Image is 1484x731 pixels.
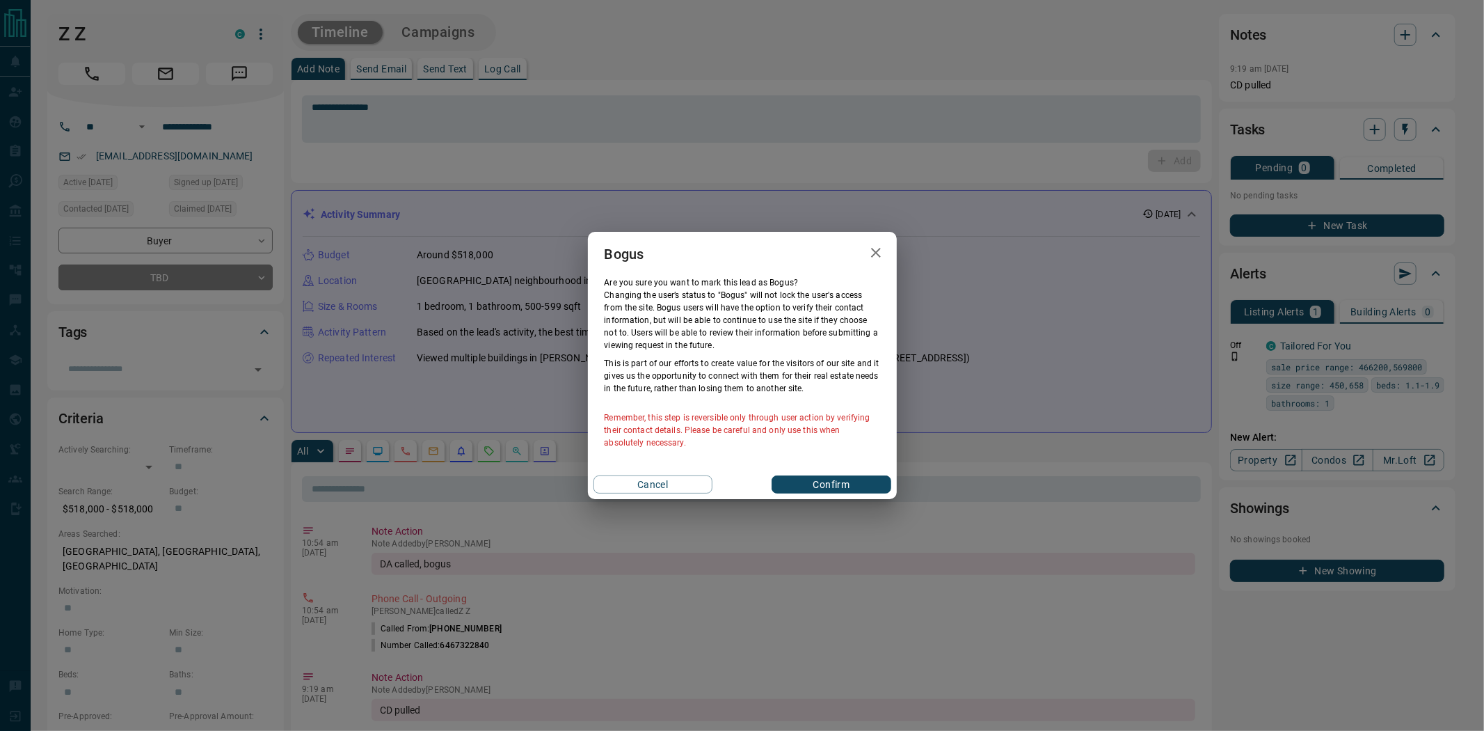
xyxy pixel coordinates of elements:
p: Remember, this step is reversible only through user action by verifying their contact details. Pl... [605,411,880,449]
p: Changing the user’s status to "Bogus" will not lock the user's access from the site. Bogus users ... [605,289,880,352]
button: Confirm [772,475,891,494]
p: This is part of our efforts to create value for the visitors of our site and it gives us the oppo... [605,357,880,395]
h2: Bogus [588,232,661,276]
button: Cancel [593,475,712,494]
p: Are you sure you want to mark this lead as Bogus ? [605,276,880,289]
